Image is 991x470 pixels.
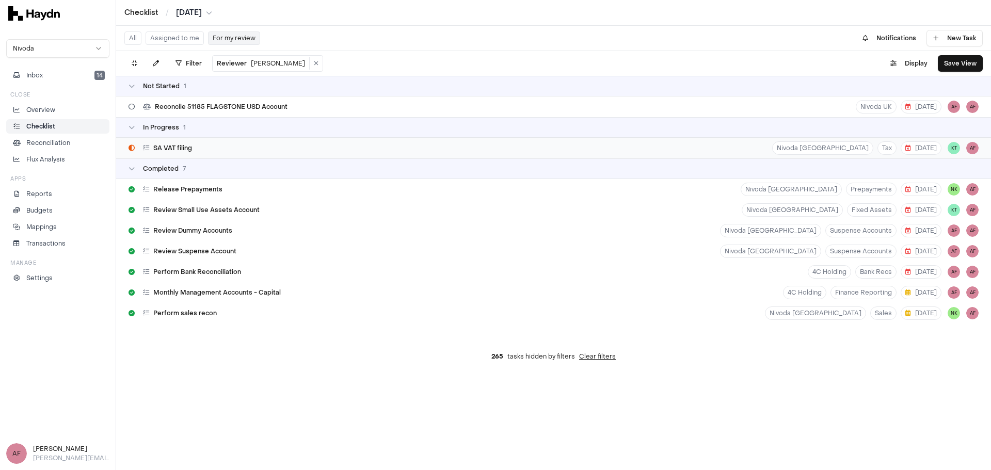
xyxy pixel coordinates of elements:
button: Finance Reporting [830,286,897,299]
span: Inbox [26,71,43,80]
h3: Manage [10,259,36,267]
button: AF [966,224,979,237]
span: Perform sales recon [153,309,217,317]
span: Reviewer [217,59,247,68]
button: [DATE] [176,8,212,18]
p: [PERSON_NAME][EMAIL_ADDRESS][DOMAIN_NAME] [33,453,109,463]
button: AF [948,245,960,257]
a: Checklist [6,119,109,134]
button: New Task [926,30,983,46]
a: Overview [6,103,109,117]
button: Nivoda [GEOGRAPHIC_DATA] [720,245,821,258]
button: Prepayments [846,183,897,196]
p: Mappings [26,222,57,232]
a: Reconciliation [6,136,109,150]
span: [DATE] [905,185,937,193]
button: Nivoda [GEOGRAPHIC_DATA] [772,141,873,155]
button: AF [966,101,979,113]
button: AF [966,142,979,154]
button: Nivoda [GEOGRAPHIC_DATA] [720,224,821,237]
span: [DATE] [905,226,937,235]
span: AF [6,443,27,464]
h3: Apps [10,175,26,183]
button: Nivoda [GEOGRAPHIC_DATA] [741,183,842,196]
a: Checklist [124,8,158,18]
a: Flux Analysis [6,152,109,167]
span: NK [948,307,960,319]
button: AF [948,101,960,113]
p: Reports [26,189,52,199]
button: AF [966,307,979,319]
button: Suspense Accounts [825,224,897,237]
span: [DATE] [176,8,202,18]
p: Budgets [26,206,53,215]
button: [DATE] [901,265,941,279]
span: 265 [491,352,503,361]
p: Flux Analysis [26,155,65,164]
button: [DATE] [901,141,941,155]
button: AF [966,183,979,196]
span: 1 [184,82,186,90]
p: Settings [26,273,53,283]
span: Reconcile 51185 FLAGSTONE USD Account [155,103,287,111]
button: Assigned to me [146,31,204,45]
button: Inbox14 [6,68,109,83]
button: NK [948,183,960,196]
button: AF [966,245,979,257]
button: Filter [169,55,208,72]
span: [DATE] [905,206,937,214]
a: Transactions [6,236,109,251]
a: Budgets [6,203,109,218]
span: SA VAT filing [153,144,192,152]
span: Monthly Management Accounts - Capital [153,288,281,297]
p: Reconciliation [26,138,70,148]
button: [DATE] [901,224,941,237]
button: AF [966,266,979,278]
span: 14 [94,71,105,80]
span: Review Small Use Assets Account [153,206,260,214]
button: [DATE] [901,306,941,320]
span: Completed [143,165,179,173]
button: Nivoda [GEOGRAPHIC_DATA] [765,306,866,320]
button: 4C Holding [783,286,826,299]
a: Settings [6,271,109,285]
button: [DATE] [901,100,941,114]
span: Perform Bank Reconciliation [153,268,241,276]
span: Release Prepayments [153,185,222,193]
button: Bank Recs [855,265,897,279]
img: svg+xml,%3c [8,6,60,21]
button: Clear filters [579,352,616,361]
div: tasks hidden by filters [116,344,991,369]
button: [DATE] [901,286,941,299]
button: KT [948,204,960,216]
button: AF [966,286,979,299]
span: Review Dummy Accounts [153,226,232,235]
p: Transactions [26,239,66,248]
span: [DATE] [905,288,937,297]
button: KT [948,142,960,154]
h3: [PERSON_NAME] [33,444,109,453]
button: Nivoda UK [856,100,897,114]
button: Notifications [856,30,922,46]
button: [DATE] [901,245,941,258]
button: All [124,31,141,45]
button: AF [948,266,960,278]
span: 7 [183,165,186,173]
span: [DATE] [905,268,937,276]
p: Overview [26,105,55,115]
button: AF [948,224,960,237]
nav: breadcrumb [124,8,212,18]
span: In Progress [143,123,179,132]
span: [DATE] [905,247,937,255]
